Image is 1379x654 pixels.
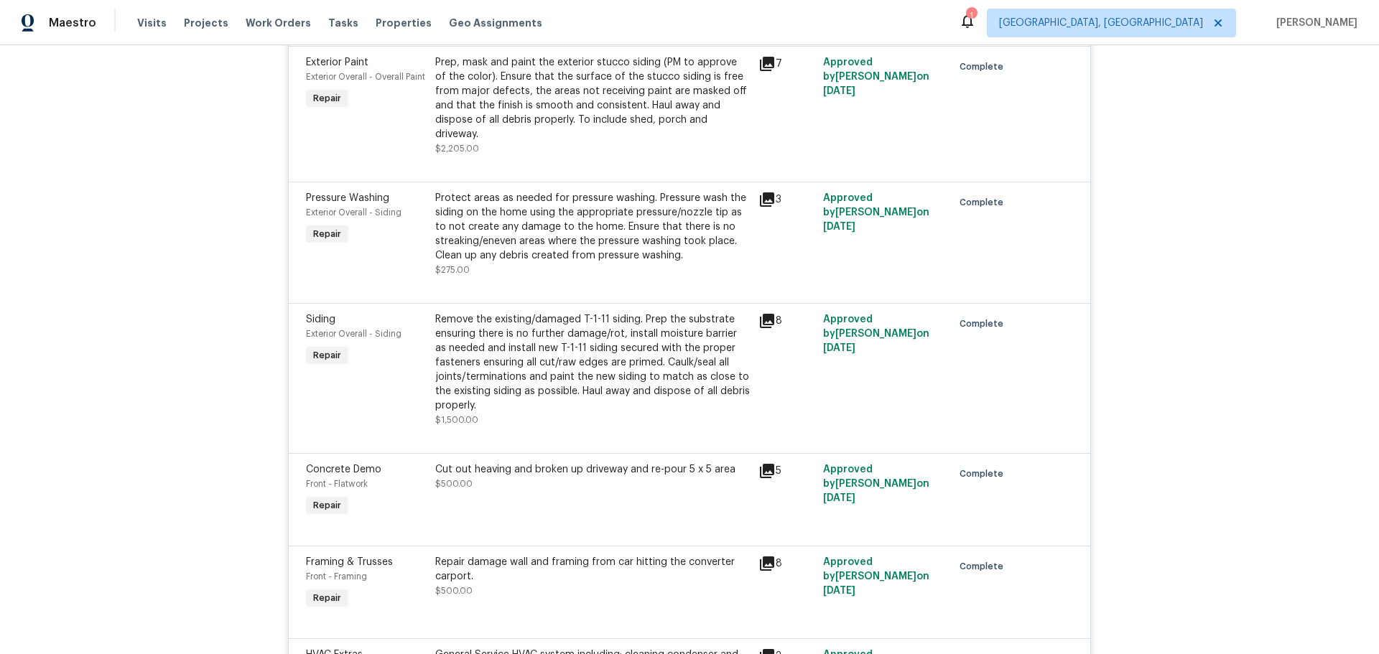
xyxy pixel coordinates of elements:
span: Visits [137,16,167,30]
span: Repair [307,91,347,106]
div: 8 [758,555,814,572]
span: Repair [307,348,347,363]
span: [DATE] [823,493,855,503]
span: [DATE] [823,86,855,96]
span: Tasks [328,18,358,28]
span: Siding [306,314,335,324]
div: Protect areas as needed for pressure washing. Pressure wash the siding on the home using the appr... [435,191,750,263]
span: Front - Flatwork [306,480,368,488]
span: Complete [960,317,1009,331]
span: Projects [184,16,228,30]
span: [DATE] [823,343,855,353]
div: Remove the existing/damaged T-1-11 siding. Prep the substrate ensuring there is no further damage... [435,312,750,413]
span: $500.00 [435,480,473,488]
span: Approved by [PERSON_NAME] on [823,557,929,596]
span: Repair [307,498,347,513]
span: Approved by [PERSON_NAME] on [823,464,929,503]
span: $500.00 [435,587,473,595]
span: Framing & Trusses [306,557,393,567]
span: Approved by [PERSON_NAME] on [823,314,929,353]
span: Exterior Overall - Overall Paint [306,73,425,81]
span: Concrete Demo [306,464,381,475]
span: Complete [960,195,1009,210]
div: Cut out heaving and broken up driveway and re-pour 5 x 5 area [435,462,750,477]
span: Properties [376,16,432,30]
span: [DATE] [823,222,855,232]
div: 1 [966,9,976,23]
span: [DATE] [823,586,855,596]
span: Front - Framing [306,572,367,581]
div: 5 [758,462,814,480]
span: Geo Assignments [449,16,542,30]
div: 3 [758,191,814,208]
span: Repair [307,591,347,605]
span: $1,500.00 [435,416,478,424]
span: Exterior Overall - Siding [306,208,401,217]
span: Approved by [PERSON_NAME] on [823,57,929,96]
div: 7 [758,55,814,73]
span: $2,205.00 [435,144,479,153]
span: Complete [960,60,1009,74]
div: Prep, mask and paint the exterior stucco siding (PM to approve of the color). Ensure that the sur... [435,55,750,141]
span: Exterior Overall - Siding [306,330,401,338]
span: $275.00 [435,266,470,274]
span: Pressure Washing [306,193,389,203]
span: Exterior Paint [306,57,368,67]
span: Complete [960,467,1009,481]
span: Complete [960,559,1009,574]
span: Maestro [49,16,96,30]
span: [GEOGRAPHIC_DATA], [GEOGRAPHIC_DATA] [999,16,1203,30]
span: Approved by [PERSON_NAME] on [823,193,929,232]
div: 8 [758,312,814,330]
div: Repair damage wall and framing from car hitting the converter carport. [435,555,750,584]
span: Work Orders [246,16,311,30]
span: [PERSON_NAME] [1271,16,1357,30]
span: Repair [307,227,347,241]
